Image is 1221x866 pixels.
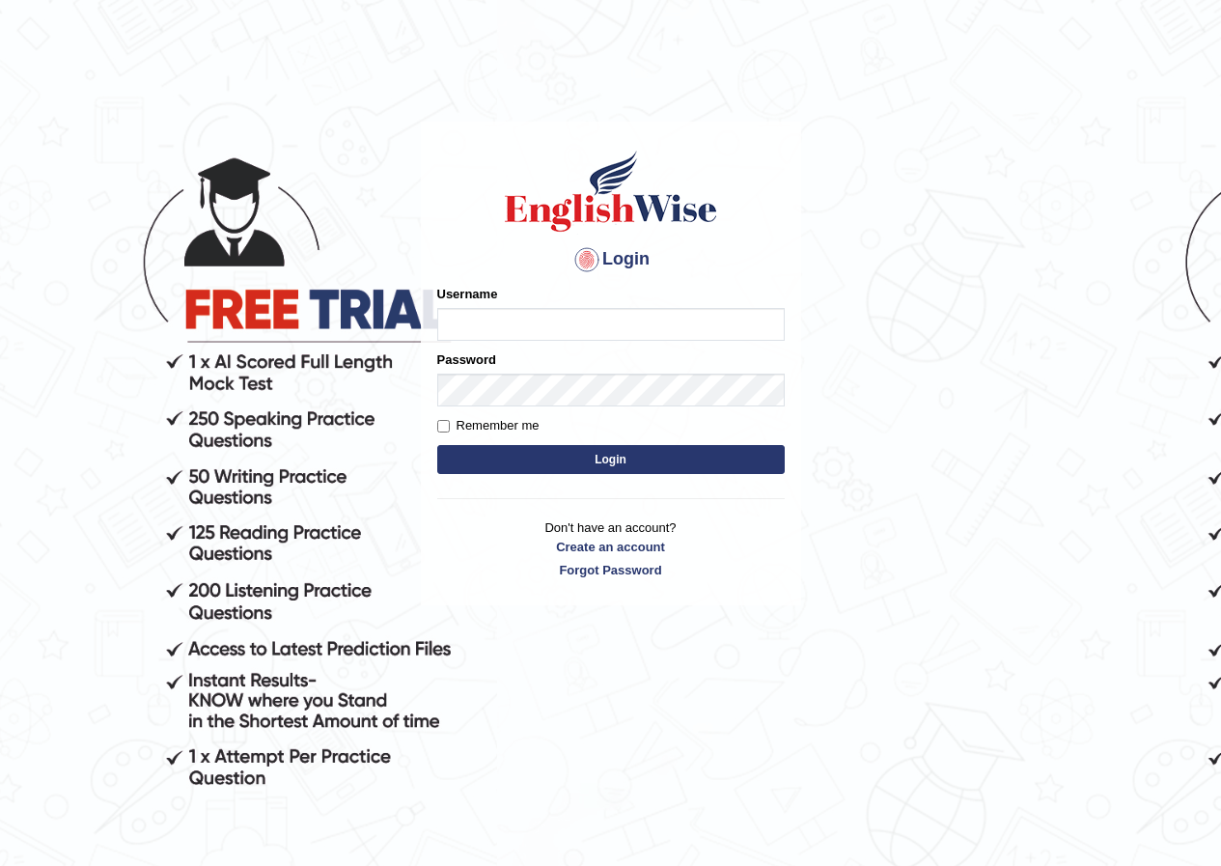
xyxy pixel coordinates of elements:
[437,420,450,433] input: Remember me
[437,244,785,275] h4: Login
[437,350,496,369] label: Password
[437,561,785,579] a: Forgot Password
[437,445,785,474] button: Login
[501,148,721,235] img: Logo of English Wise sign in for intelligent practice with AI
[437,518,785,578] p: Don't have an account?
[437,538,785,556] a: Create an account
[437,416,540,435] label: Remember me
[437,285,498,303] label: Username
